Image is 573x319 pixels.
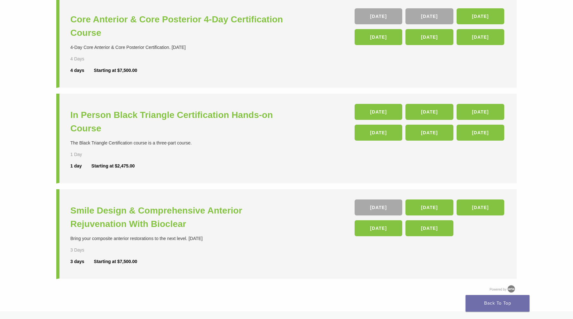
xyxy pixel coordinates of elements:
a: [DATE] [355,220,402,236]
div: , , , , , [355,104,506,144]
a: [DATE] [405,125,453,141]
a: [DATE] [405,199,453,215]
div: , , , , [355,199,506,239]
div: Starting at $7,500.00 [94,67,137,74]
div: 3 Days [70,247,103,253]
div: 3 days [70,258,94,265]
a: [DATE] [405,29,453,45]
a: [DATE] [355,29,402,45]
div: Starting at $2,475.00 [91,163,135,169]
div: 4 Days [70,56,103,62]
a: [DATE] [355,104,402,120]
a: [DATE] [405,220,453,236]
img: Arlo training & Event Software [506,284,516,294]
a: [DATE] [355,199,402,215]
a: [DATE] [355,125,402,141]
div: 4-Day Core Anterior & Core Posterior Certification. [DATE] [70,44,288,51]
a: [DATE] [405,8,453,24]
a: [DATE] [457,104,504,120]
a: Core Anterior & Core Posterior 4-Day Certification Course [70,13,288,40]
a: [DATE] [457,29,504,45]
a: Smile Design & Comprehensive Anterior Rejuvenation With Bioclear [70,204,288,231]
a: Powered by [490,288,517,291]
a: In Person Black Triangle Certification Hands-on Course [70,108,288,135]
div: 1 day [70,163,91,169]
a: Back To Top [466,295,530,312]
div: , , , , , [355,8,506,48]
div: Starting at $7,500.00 [94,258,137,265]
a: [DATE] [457,199,504,215]
div: 4 days [70,67,94,74]
div: The Black Triangle Certification course is a three-part course. [70,140,288,146]
div: Bring your composite anterior restorations to the next level. [DATE] [70,235,288,242]
a: [DATE] [457,125,504,141]
a: [DATE] [355,8,402,24]
a: [DATE] [457,8,504,24]
div: 1 Day [70,151,103,158]
a: [DATE] [405,104,453,120]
